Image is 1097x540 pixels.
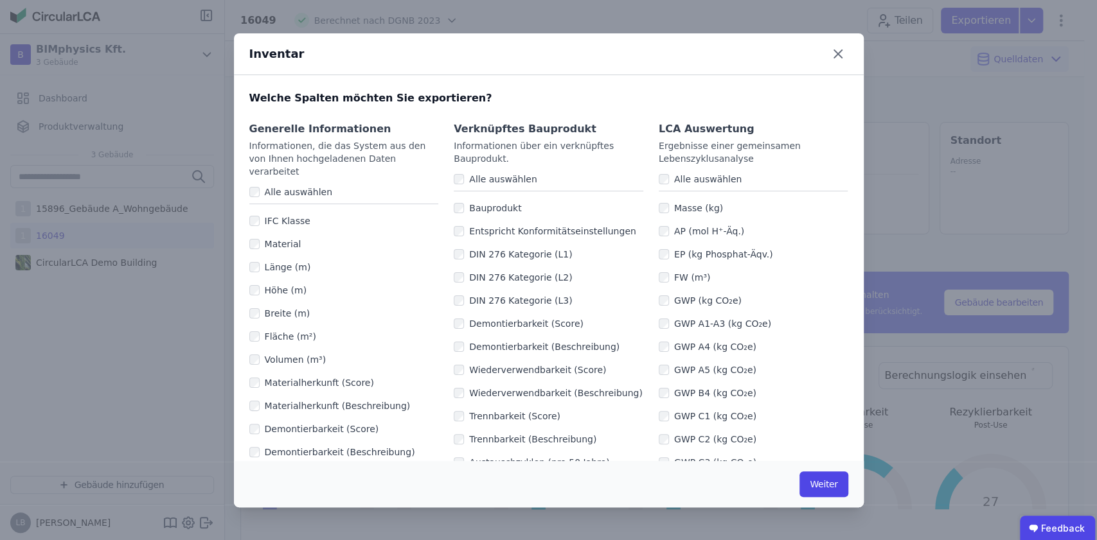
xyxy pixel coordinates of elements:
[669,433,756,446] label: GWP C2 (kg CO₂e)
[669,225,744,238] label: AP (mol H⁺-Äq.)
[260,376,374,389] label: Materialherkunft (Score)
[464,202,521,214] label: Bauprodukt
[464,317,584,330] label: Demontierbarkeit (Score)
[464,456,609,469] label: Austauschzyklen (pro 50 Jahre)
[669,271,711,284] label: FW (m³)
[464,410,560,422] label: Trennbarkeit (Score)
[464,294,572,307] label: DIN 276 Kategorie (L3)
[260,353,326,366] label: Volumen (m³)
[249,139,439,178] div: Informationen, die das System aus den von Ihnen hochgeladenen Daten verarbeitet
[464,433,596,446] label: Trennbarkeit (Beschreibung)
[260,446,415,458] label: Demontierbarkeit (Beschreibung)
[464,363,606,376] label: Wiederverwendbarkeit (Score)
[799,471,848,497] button: Weiter
[669,202,723,214] label: Masse (kg)
[454,139,643,165] div: Informationen über ein verknüpftes Bauprodukt.
[249,45,305,63] div: Inventar
[260,399,411,412] label: Materialherkunft (Beschreibung)
[260,261,311,274] label: Länge (m)
[260,214,310,227] label: IFC Klasse
[260,330,316,343] label: Fläche (m²)
[260,186,332,198] label: Alle auswählen
[669,387,756,399] label: GWP B4 (kg CO₂e)
[669,410,756,422] label: GWP C1 (kg CO₂e)
[464,340,620,353] label: Demontierbarkeit (Beschreibung)
[249,121,439,137] div: Generelle Informationen
[669,173,742,186] label: Alle auswählen
[260,422,379,435] label: Demontierbarkeit (Score)
[464,173,537,186] label: Alle auswählen
[669,363,756,376] label: GWP A5 (kg CO₂e)
[669,456,756,469] label: GWP C3 (kg CO₂e)
[669,294,742,307] label: GWP (kg CO₂e)
[659,139,848,165] div: Ergebnisse einer gemeinsamen Lebenszyklusanalyse
[260,238,301,250] label: Material
[669,248,773,261] label: EP (kg Phosphat-Äqv.)
[464,271,572,284] label: DIN 276 Kategorie (L2)
[260,284,307,297] label: Höhe (m)
[659,121,848,137] div: LCA Auswertung
[464,225,636,238] label: Entspricht Konformitätseinstellungen
[454,121,643,137] div: Verknüpftes Bauprodukt
[234,75,864,106] div: Welche Spalten möchten Sie exportieren?
[464,387,643,399] label: Wiederverwendbarkeit (Beschreibung)
[669,317,771,330] label: GWP A1-A3 (kg CO₂e)
[260,307,310,320] label: Breite (m)
[464,248,572,261] label: DIN 276 Kategorie (L1)
[669,340,756,353] label: GWP A4 (kg CO₂e)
